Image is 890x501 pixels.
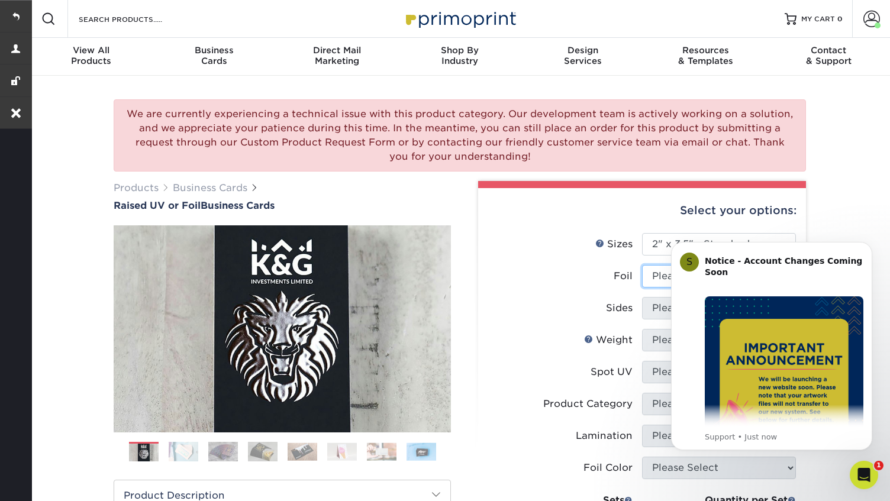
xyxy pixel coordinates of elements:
h1: Business Cards [114,200,451,211]
img: Business Cards 07 [367,442,396,461]
a: View AllProducts [30,38,153,76]
span: Shop By [398,45,521,56]
img: Business Cards 02 [169,441,198,462]
div: Select your options: [488,188,797,233]
img: Business Cards 04 [248,441,278,462]
div: & Templates [644,45,768,66]
span: Resources [644,45,768,56]
div: & Support [767,45,890,66]
a: Business Cards [173,182,247,193]
span: 1 [874,461,883,470]
span: Direct Mail [275,45,398,56]
div: Spot UV [591,365,633,379]
div: Weight [584,333,633,347]
div: Industry [398,45,521,66]
span: Raised UV or Foil [114,200,201,211]
iframe: Google Customer Reviews [3,465,101,497]
iframe: Intercom notifications message [653,224,890,469]
a: Direct MailMarketing [275,38,398,76]
div: Foil Color [583,461,633,475]
img: Business Cards 05 [288,442,317,461]
span: 0 [837,15,843,23]
span: Business [153,45,276,56]
div: Marketing [275,45,398,66]
iframe: Intercom live chat [850,461,878,489]
span: MY CART [801,14,835,24]
img: Business Cards 08 [407,442,436,461]
a: Products [114,182,159,193]
span: View All [30,45,153,56]
div: We are currently experiencing a technical issue with this product category. Our development team ... [114,99,806,172]
a: Shop ByIndustry [398,38,521,76]
a: DesignServices [521,38,644,76]
div: Sizes [595,237,633,251]
div: Cards [153,45,276,66]
a: Contact& Support [767,38,890,76]
img: Business Cards 03 [208,441,238,462]
a: Raised UV or FoilBusiness Cards [114,200,451,211]
a: Resources& Templates [644,38,768,76]
div: Product Category [543,397,633,411]
img: Raised UV or Foil 01 [114,160,451,497]
div: Services [521,45,644,66]
div: Sides [606,301,633,315]
div: Products [30,45,153,66]
span: Contact [767,45,890,56]
div: Lamination [576,429,633,443]
span: Design [521,45,644,56]
img: Business Cards 01 [129,438,159,467]
a: BusinessCards [153,38,276,76]
img: Business Cards 06 [327,442,357,461]
input: SEARCH PRODUCTS..... [78,12,193,26]
div: Foil [614,269,633,283]
img: Primoprint [401,6,519,31]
